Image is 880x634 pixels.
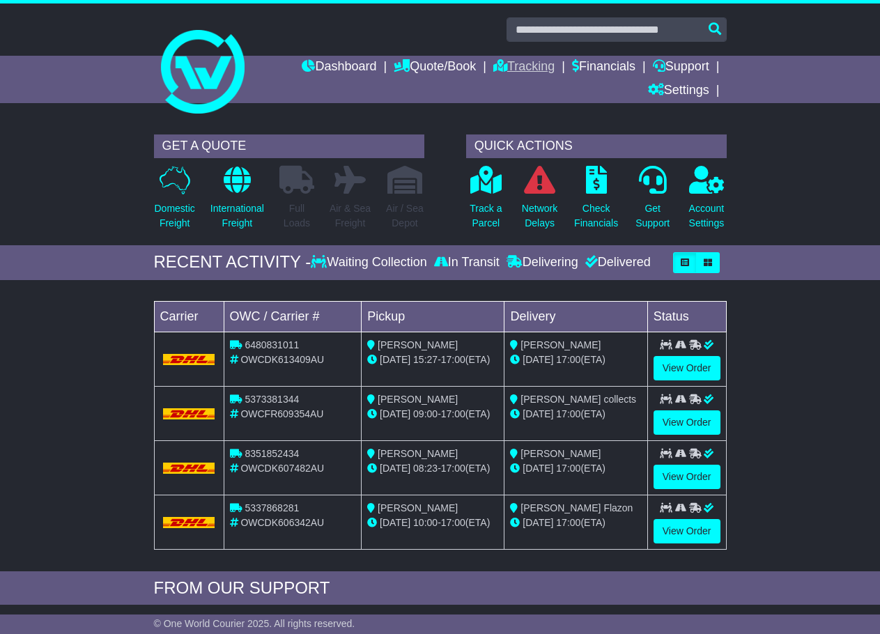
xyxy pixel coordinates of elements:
[441,354,465,365] span: 17:00
[523,463,553,474] span: [DATE]
[648,79,709,103] a: Settings
[413,408,438,419] span: 09:00
[154,578,727,598] div: FROM OUR SUPPORT
[380,463,410,474] span: [DATE]
[510,461,641,476] div: (ETA)
[635,165,670,238] a: GetSupport
[245,394,299,405] span: 5373381344
[380,408,410,419] span: [DATE]
[441,463,465,474] span: 17:00
[240,517,324,528] span: OWCDK606342AU
[245,502,299,513] span: 5337868281
[441,408,465,419] span: 17:00
[503,255,582,270] div: Delivering
[245,339,299,350] span: 6480831011
[582,255,651,270] div: Delivered
[378,502,458,513] span: [PERSON_NAME]
[523,354,553,365] span: [DATE]
[413,517,438,528] span: 10:00
[654,410,720,435] a: View Order
[688,165,725,238] a: AccountSettings
[378,448,458,459] span: [PERSON_NAME]
[466,134,727,158] div: QUICK ACTIONS
[413,463,438,474] span: 08:23
[154,618,355,629] span: © One World Courier 2025. All rights reserved.
[367,407,498,422] div: - (ETA)
[510,407,641,422] div: (ETA)
[556,463,580,474] span: 17:00
[380,354,410,365] span: [DATE]
[572,56,635,79] a: Financials
[240,354,324,365] span: OWCDK613409AU
[520,394,636,405] span: [PERSON_NAME] collects
[240,408,323,419] span: OWCFR609354AU
[163,517,215,528] img: DHL.png
[520,339,601,350] span: [PERSON_NAME]
[556,517,580,528] span: 17:00
[378,339,458,350] span: [PERSON_NAME]
[523,408,553,419] span: [DATE]
[521,165,558,238] a: NetworkDelays
[520,448,601,459] span: [PERSON_NAME]
[362,301,504,332] td: Pickup
[556,354,580,365] span: 17:00
[635,201,670,231] p: Get Support
[510,516,641,530] div: (ETA)
[523,517,553,528] span: [DATE]
[154,301,224,332] td: Carrier
[689,201,725,231] p: Account Settings
[386,201,424,231] p: Air / Sea Depot
[367,461,498,476] div: - (ETA)
[367,516,498,530] div: - (ETA)
[574,201,618,231] p: Check Financials
[154,165,196,238] a: DomesticFreight
[413,354,438,365] span: 15:27
[573,165,619,238] a: CheckFinancials
[378,394,458,405] span: [PERSON_NAME]
[155,201,195,231] p: Domestic Freight
[210,201,264,231] p: International Freight
[163,408,215,419] img: DHL.png
[163,463,215,474] img: DHL.png
[510,353,641,367] div: (ETA)
[163,354,215,365] img: DHL.png
[647,301,726,332] td: Status
[431,255,503,270] div: In Transit
[469,165,502,238] a: Track aParcel
[245,448,299,459] span: 8351852434
[367,353,498,367] div: - (ETA)
[394,56,476,79] a: Quote/Book
[210,165,265,238] a: InternationalFreight
[224,301,362,332] td: OWC / Carrier #
[520,502,633,513] span: [PERSON_NAME] Flazon
[654,356,720,380] a: View Order
[279,201,314,231] p: Full Loads
[311,255,430,270] div: Waiting Collection
[330,201,371,231] p: Air & Sea Freight
[302,56,376,79] a: Dashboard
[556,408,580,419] span: 17:00
[522,201,557,231] p: Network Delays
[493,56,555,79] a: Tracking
[441,517,465,528] span: 17:00
[653,56,709,79] a: Support
[654,465,720,489] a: View Order
[154,134,424,158] div: GET A QUOTE
[654,519,720,543] a: View Order
[240,463,324,474] span: OWCDK607482AU
[470,201,502,231] p: Track a Parcel
[154,252,311,272] div: RECENT ACTIVITY -
[380,517,410,528] span: [DATE]
[504,301,647,332] td: Delivery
